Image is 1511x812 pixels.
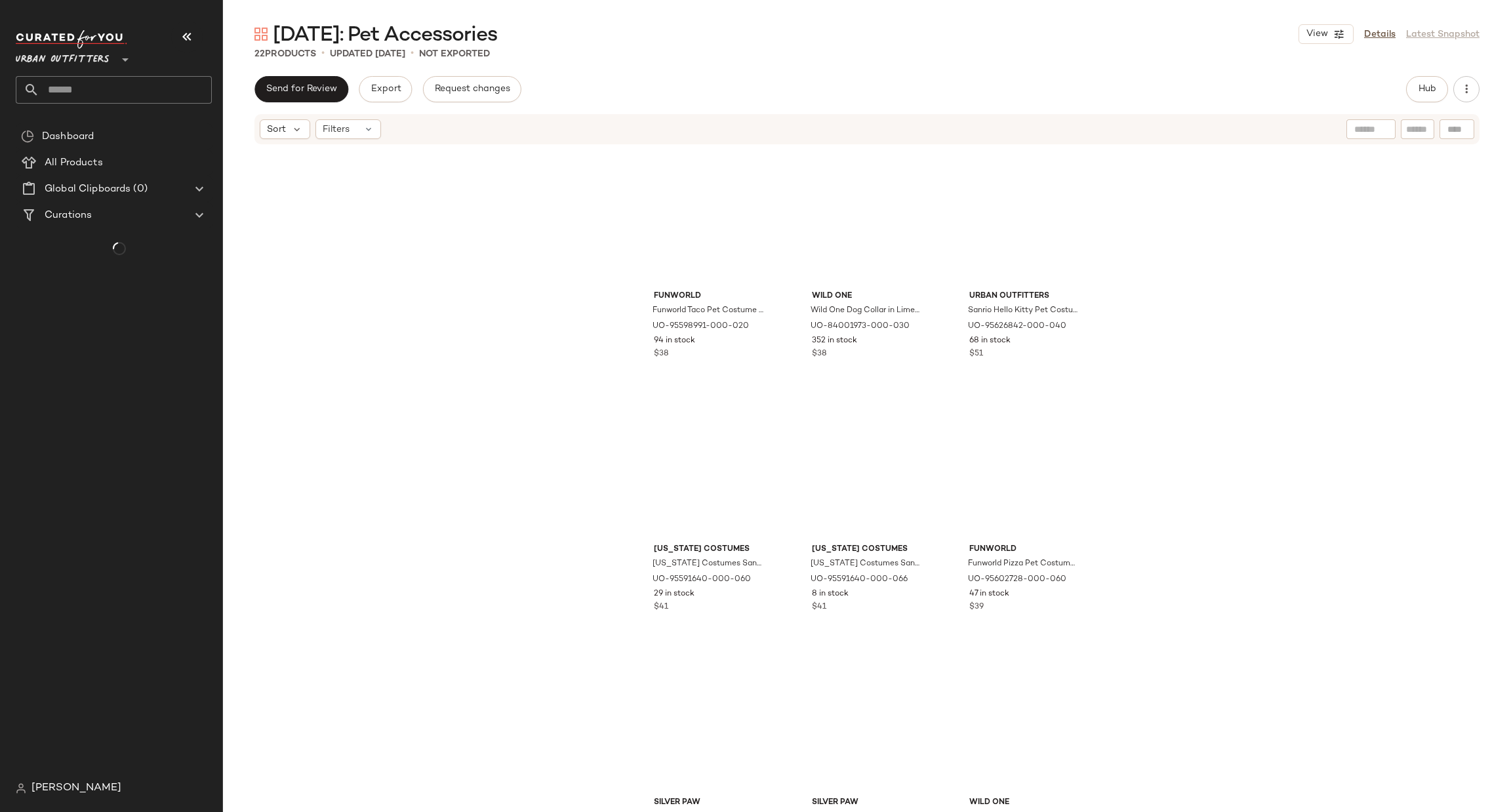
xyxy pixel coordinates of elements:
[654,601,668,613] span: $41
[1299,24,1354,44] button: View
[131,182,147,197] span: (0)
[254,76,348,102] button: Send for Review
[969,291,1080,302] span: Urban Outfitters
[419,47,490,61] p: Not Exported
[969,797,1080,809] span: Wild One
[411,46,414,62] span: •
[812,544,923,556] span: [US_STATE] Costumes
[653,574,751,586] span: UO-95591640-000-060
[266,84,337,94] span: Send for Review
[968,558,1079,570] span: Funworld Pizza Pet Costume in Red at Urban Outfitters
[969,335,1011,347] span: 68 in stock
[811,558,921,570] span: [US_STATE] Costumes Sanrio Hello Kitty Pet Costume in Unicorn Dreams at Urban Outfitters
[21,130,34,143] img: svg%3e
[968,305,1079,317] span: Sanrio Hello Kitty Pet Costume in Blue at Urban Outfitters
[654,348,668,360] span: $38
[321,46,325,62] span: •
[254,49,265,59] span: 22
[1418,84,1436,94] span: Hub
[812,601,826,613] span: $41
[273,22,497,49] span: [DATE]: Pet Accessories
[812,348,826,360] span: $38
[16,783,26,794] img: svg%3e
[323,123,350,136] span: Filters
[1406,76,1448,102] button: Hub
[812,588,849,600] span: 8 in stock
[812,797,923,809] span: Silver Paw
[969,601,984,613] span: $39
[654,291,765,302] span: Funworld
[1306,29,1328,39] span: View
[654,544,765,556] span: [US_STATE] Costumes
[370,84,401,94] span: Export
[653,321,749,333] span: UO-95598991-000-020
[969,544,1080,556] span: Funworld
[654,797,765,809] span: Silver Paw
[254,47,316,61] div: Products
[653,558,763,570] span: [US_STATE] Costumes Sanrio Hello Kitty Pet Costume in Red at Urban Outfitters
[812,291,923,302] span: Wild One
[811,305,921,317] span: Wild One Dog Collar in Limeade at Urban Outfitters
[434,84,510,94] span: Request changes
[654,588,695,600] span: 29 in stock
[16,30,127,49] img: cfy_white_logo.C9jOOHJF.svg
[42,129,94,144] span: Dashboard
[359,76,412,102] button: Export
[16,45,110,68] span: Urban Outfitters
[969,588,1009,600] span: 47 in stock
[969,348,983,360] span: $51
[811,321,910,333] span: UO-84001973-000-030
[968,321,1066,333] span: UO-95626842-000-040
[812,335,857,347] span: 352 in stock
[968,574,1066,586] span: UO-95602728-000-060
[330,47,405,61] p: updated [DATE]
[423,76,521,102] button: Request changes
[31,781,121,796] span: [PERSON_NAME]
[45,155,103,171] span: All Products
[653,305,763,317] span: Funworld Taco Pet Costume in Brown at Urban Outfitters
[811,574,908,586] span: UO-95591640-000-066
[1364,28,1396,41] a: Details
[254,28,268,41] img: svg%3e
[45,182,131,197] span: Global Clipboards
[654,335,695,347] span: 94 in stock
[45,208,92,223] span: Curations
[267,123,286,136] span: Sort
